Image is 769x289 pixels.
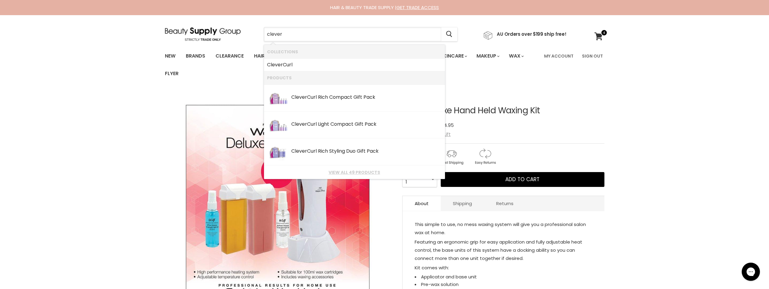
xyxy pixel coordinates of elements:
div: Curl Light Compact Gift Pack [291,121,442,128]
li: Collections [264,45,445,58]
button: Search [441,27,457,41]
b: Clever [267,61,283,68]
b: Clever [291,148,307,154]
a: My Account [540,50,577,62]
li: Applicator and base unit [415,273,592,281]
li: View All [264,165,445,179]
img: CCXmaspackshot_RichStyling_800x800_b0b7d144-0e35-4062-923a-f389f181bc75_200x.jpg [267,141,288,163]
select: Quantity [402,172,437,187]
a: GET TRADE ACCESS [396,4,439,11]
input: Search [264,27,441,41]
form: Product [264,27,458,42]
p: Kit comes with: [415,264,592,273]
img: returns.gif [469,147,501,166]
p: This simple to use, no mess waxing system will give you a professional salon wax at home. [415,220,592,238]
span: $54.95 [438,122,454,129]
iframe: Gorgias live chat messenger [739,261,763,283]
img: CCXmaspackshot_CompactLight_800x800_ffdd1465-19ca-46f9-b610-2a0bc0f34dc5_200x.jpg [267,115,288,136]
img: CCXmaspackshot_CompactRich_800x800_5f02514e-d9b8-4f1a-91e2-da25297722a3_200x.jpg [267,88,288,109]
a: About [403,196,441,211]
div: HAIR & BEAUTY TRADE SUPPLY | [157,5,612,11]
a: Makeup [472,50,503,62]
a: Curl [267,60,442,70]
span: Add to cart [505,176,540,183]
div: Curl Rich Styling Duo Gift Pack [291,148,442,155]
a: Brands [181,50,210,62]
ul: Main menu [160,47,540,82]
li: Collections: Clever Curl [264,58,445,71]
li: Products: Clever Curl Rich Styling Duo Gift Pack [264,138,445,165]
a: Returns [484,196,526,211]
a: Wax [504,50,527,62]
li: Products: Clever Curl Rich Compact Gift Pack [264,85,445,111]
b: Clever [291,94,307,101]
a: Flyer [160,67,183,80]
img: shipping.gif [436,147,468,166]
a: Shipping [441,196,484,211]
div: Curl Rich Compact Gift Pack [291,95,442,101]
a: Haircare [249,50,285,62]
a: New [160,50,180,62]
p: Featuring an ergonomic grip for easy application and fully adjustable heat control, the base unit... [415,238,592,264]
a: Sign Out [578,50,607,62]
a: Clearance [211,50,248,62]
nav: Main [157,47,612,82]
a: Skincare [436,50,471,62]
a: View all 49 products [267,170,442,175]
li: Products [264,71,445,85]
b: Clever [291,121,307,128]
li: Pre-wax solution [415,281,592,288]
h1: Hi Lift Deluxe Hand Held Waxing Kit [402,106,604,115]
li: Products: Clever Curl Light Compact Gift Pack [264,111,445,138]
button: Add to cart [441,172,604,187]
